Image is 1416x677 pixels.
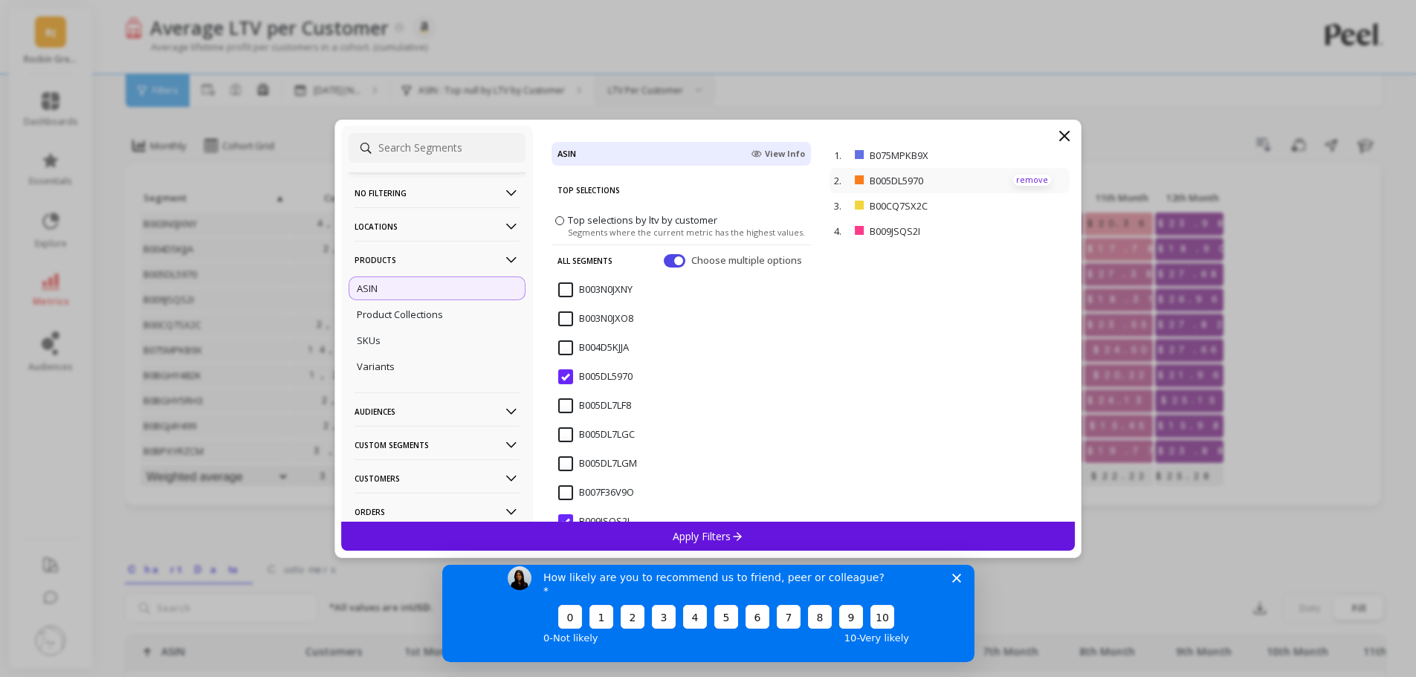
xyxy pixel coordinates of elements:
p: SKUs [357,334,381,347]
p: Variants [357,360,395,373]
p: 3. [834,199,849,213]
span: B005DL7LF8 [558,398,631,413]
p: Locations [355,207,520,245]
p: Custom Segments [355,426,520,464]
p: Top Selections [557,175,805,206]
span: Segments where the current metric has the highest values. [568,226,805,237]
p: Product Collections [357,308,443,321]
iframe: Survey by Kateryna from Peel [442,565,974,662]
p: B009JSQS2I [870,224,993,238]
span: B005DL7LGM [558,456,637,471]
p: ASIN [357,282,378,295]
p: All Segments [557,244,612,276]
p: 1. [834,149,849,162]
span: B004D5KJJA [558,340,629,355]
p: Apply Filters [673,529,743,543]
p: B075MPKB9X [870,149,997,162]
p: remove [1013,175,1051,186]
p: B005DL5970 [870,174,995,187]
p: Customers [355,459,520,497]
p: B00CQ7SX2C [870,199,997,213]
p: 2. [834,174,849,187]
p: 4. [834,224,849,238]
span: B009JSQS2I [558,514,630,529]
p: Audiences [355,392,520,430]
p: Orders [355,493,520,531]
p: No filtering [355,174,520,212]
span: B005DL5970 [558,369,633,384]
span: B007F36V9O [558,485,634,500]
h4: ASIN [557,146,576,162]
span: Top selections by ltv by customer [568,213,717,226]
span: B003N0JXNY [558,282,633,297]
p: Products [355,241,520,279]
input: Search Segments [349,133,526,163]
span: B005DL7LGC [558,427,635,442]
span: View Info [751,148,805,160]
span: Choose multiple options [691,253,805,268]
span: B003N0JXO8 [558,311,633,326]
